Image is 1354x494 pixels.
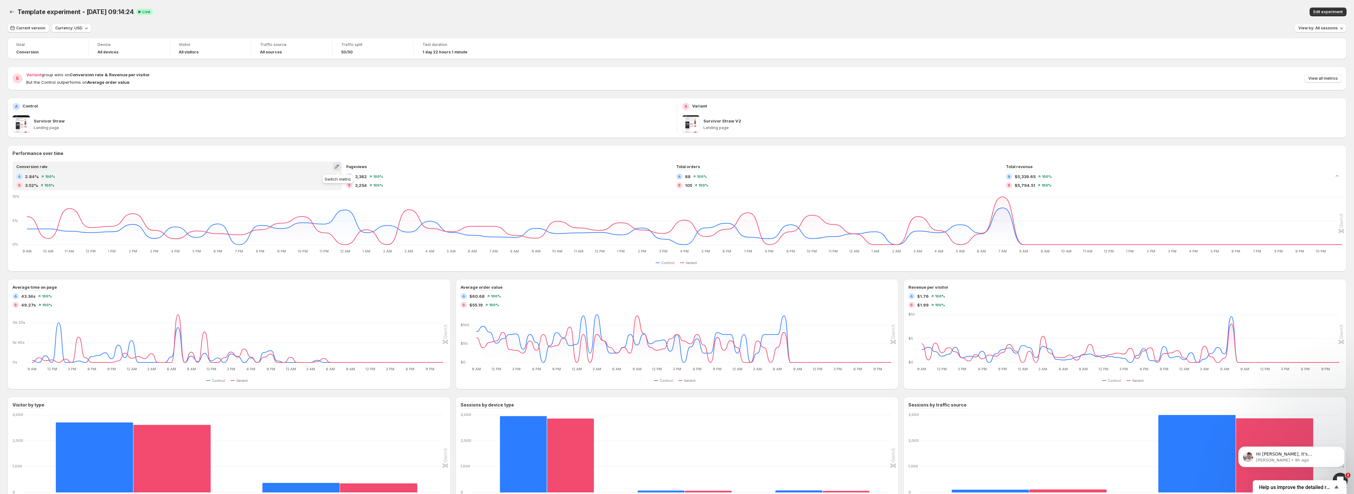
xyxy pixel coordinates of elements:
[277,249,286,253] text: 9 PM
[849,249,859,253] text: 12 AM
[892,249,901,253] text: 2 AM
[913,249,922,253] text: 3 AM
[1018,367,1028,371] text: 12 AM
[722,249,731,253] text: 6 PM
[30,415,237,492] g: New: Control 2,709,Variant 2,615
[212,378,225,383] span: Control
[500,415,547,492] rect: Control 2,954
[1305,74,1342,83] button: View all metrics
[910,303,913,307] h2: B
[16,26,45,31] span: Current version
[952,475,1029,492] rect: Control 105
[678,377,698,384] button: Variant
[21,302,36,308] span: 49.27s
[822,476,869,492] rect: Variant 60
[1079,367,1088,371] text: 9 AM
[935,303,945,307] span: 100%
[713,367,722,371] text: 9 PM
[179,42,242,47] span: Visitor
[461,284,502,290] h3: Average order value
[27,24,108,30] p: Message from Antony, sent 9h ago
[978,367,987,371] text: 6 PM
[871,249,879,253] text: 1 AM
[18,175,21,178] h2: A
[926,415,1132,492] g: Direct: Control 105,Variant 116
[461,412,471,417] text: 3,000
[65,249,74,253] text: 11 AM
[1042,183,1052,187] span: 100%
[267,367,275,371] text: 9 PM
[12,242,18,247] text: 0%
[15,104,18,109] h2: A
[807,249,817,253] text: 10 PM
[461,323,469,327] text: $100
[1281,367,1290,371] text: 3 PM
[1061,249,1072,253] text: 10 AM
[1140,367,1148,371] text: 6 PM
[34,125,672,130] p: Landing page
[692,103,707,109] p: Variant
[917,302,929,308] span: $1.99
[167,367,176,371] text: 6 AM
[1104,249,1114,253] text: 12 PM
[574,249,583,253] text: 11 AM
[461,360,466,364] text: $0
[362,249,370,253] text: 1 AM
[1147,249,1155,253] text: 2 PM
[26,80,130,85] span: But the Control outperforms on .
[1158,415,1236,492] rect: Control 2,998
[12,340,25,345] text: 1m 40s
[1168,249,1177,253] text: 3 PM
[595,249,605,253] text: 12 PM
[1099,367,1109,371] text: 12 PM
[306,367,315,371] text: 3 AM
[917,367,927,371] text: 9 AM
[1120,367,1128,371] text: 3 PM
[552,249,562,253] text: 10 AM
[55,26,82,31] span: Currency: USD
[685,476,732,492] rect: Variant 65
[491,367,501,371] text: 12 PM
[685,173,691,180] span: 88
[472,367,481,371] text: 9 AM
[638,249,646,253] text: 2 PM
[340,468,417,492] rect: Variant 349
[685,104,687,109] h2: B
[34,118,65,124] p: Survivor Straw
[461,402,514,408] h3: Sessions by device type
[1006,164,1033,169] span: Total revenue
[660,378,673,383] span: Control
[44,183,54,187] span: 100%
[12,150,1342,157] h2: Performance over time
[652,367,662,371] text: 12 PM
[70,72,103,77] strong: Conversion rate
[256,249,264,253] text: 8 PM
[237,415,443,492] g: Returning: Control 367,Variant 349
[326,367,335,371] text: 6 AM
[1321,367,1330,371] text: 9 PM
[16,164,47,169] span: Conversion rate
[461,464,470,468] text: 1,000
[661,260,674,265] span: Control
[108,249,116,253] text: 1 PM
[491,294,501,298] span: 100%
[908,438,919,443] text: 2,000
[676,164,700,169] span: Total orders
[26,72,42,77] span: Variant
[937,367,947,371] text: 12 PM
[150,249,158,253] text: 3 PM
[340,249,350,253] text: 12 AM
[42,294,52,298] span: 100%
[1274,249,1283,253] text: 8 PM
[16,42,80,55] a: GoalConversion
[1301,367,1310,371] text: 6 PM
[908,412,919,417] text: 3,000
[998,249,1007,253] text: 7 AM
[12,115,30,133] img: Survivor Straw
[260,42,323,55] a: Traffic sourceAll sources
[14,303,17,307] h2: B
[25,182,38,188] span: 3.52%
[25,173,39,180] span: 2.84%
[1295,24,1347,32] button: View by: All sessions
